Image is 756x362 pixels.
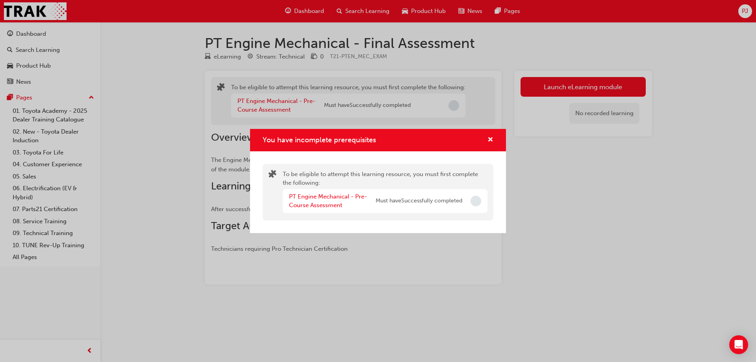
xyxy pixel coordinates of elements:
[250,129,506,233] div: You have incomplete prerequisites
[283,170,487,215] div: To be eligible to attempt this learning resource, you must first complete the following:
[487,137,493,144] span: cross-icon
[263,136,376,144] span: You have incomplete prerequisites
[471,196,481,206] span: Incomplete
[487,135,493,145] button: cross-icon
[376,197,462,206] span: Must have Successfully completed
[269,171,276,180] span: puzzle-icon
[289,193,367,209] a: PT Engine Mechanical - Pre-Course Assessment
[729,335,748,354] div: Open Intercom Messenger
